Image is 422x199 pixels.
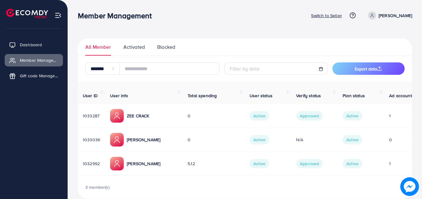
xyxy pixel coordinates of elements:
[20,57,58,63] span: Member Management
[400,177,419,196] img: image
[332,62,405,75] button: Export data
[250,135,269,144] span: Active
[78,11,157,20] h3: Member Management
[5,38,63,51] a: Dashboard
[389,137,392,143] span: 0
[83,93,98,99] span: User ID
[230,65,260,72] span: Filter by date
[343,111,362,120] span: Active
[296,159,323,168] span: Approved
[250,111,269,120] span: Active
[250,159,269,168] span: Active
[20,73,58,79] span: Gift code Management
[311,12,342,19] p: Switch to Seller
[83,161,100,167] span: 1032992
[188,93,217,99] span: Total spending
[343,135,362,144] span: Active
[389,113,391,119] span: 1
[188,137,190,143] span: 0
[127,112,149,120] p: ZEE CRACK
[20,42,42,48] span: Dashboard
[5,54,63,66] a: Member Management
[188,161,195,167] span: 5.12
[123,43,145,51] span: Activated
[55,12,62,19] img: menu
[379,12,412,19] p: [PERSON_NAME]
[5,70,63,82] a: Gift code Management
[6,9,48,18] img: logo
[389,93,414,99] span: Ad accounts
[389,161,391,167] span: 1
[83,137,100,143] span: 1033036
[127,136,160,143] p: [PERSON_NAME]
[85,43,111,51] span: All Member
[110,109,124,123] img: ic-member-manager.00abd3e0.svg
[110,133,124,147] img: ic-member-manager.00abd3e0.svg
[296,93,321,99] span: Verify status
[343,159,362,168] span: Active
[110,93,128,99] span: User info
[296,111,323,120] span: Approved
[127,160,160,167] p: [PERSON_NAME]
[296,137,303,143] span: N/A
[366,11,412,20] a: [PERSON_NAME]
[157,43,175,51] span: Blocked
[250,93,273,99] span: User status
[83,113,100,119] span: 1033287
[85,184,109,190] span: 3 member(s)
[343,93,365,99] span: Plan status
[110,157,124,170] img: ic-member-manager.00abd3e0.svg
[355,66,382,72] span: Export data
[188,113,190,119] span: 0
